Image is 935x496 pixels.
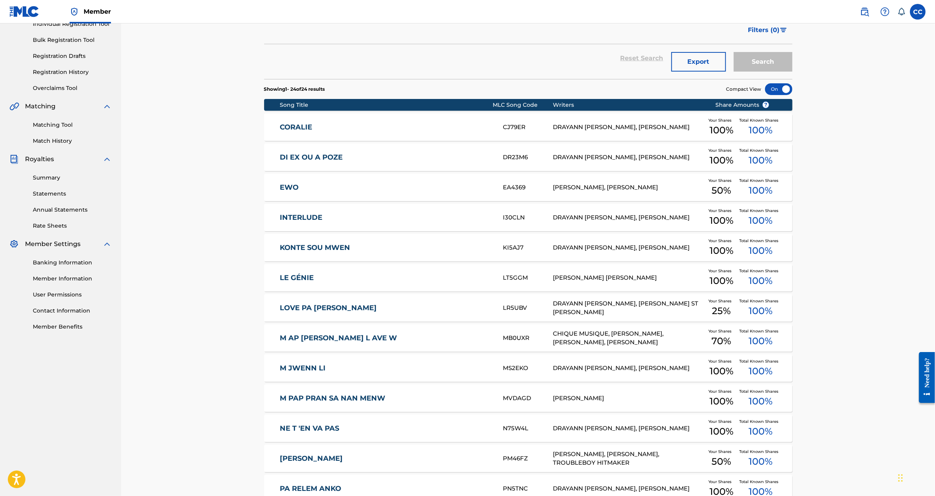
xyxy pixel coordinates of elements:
[749,304,772,318] span: 100 %
[739,449,781,455] span: Total Known Shares
[553,213,703,222] div: DRAYANN [PERSON_NAME], [PERSON_NAME]
[749,364,772,378] span: 100 %
[280,394,492,403] a: M PAP PRAN SA NAN MENW
[503,153,553,162] div: DR23M6
[712,455,731,469] span: 50 %
[280,273,492,282] a: LE GÉNIE
[739,178,781,183] span: Total Known Shares
[553,153,703,162] div: DRAYANN [PERSON_NAME], [PERSON_NAME]
[877,4,893,20] div: Help
[503,424,553,433] div: N75W4L
[749,214,772,228] span: 100 %
[739,147,781,153] span: Total Known Shares
[739,419,781,424] span: Total Known Shares
[749,244,772,258] span: 100 %
[553,299,703,317] div: DRAYANN [PERSON_NAME], [PERSON_NAME] ST [PERSON_NAME]
[280,304,492,313] a: LOVE PA [PERSON_NAME]
[708,208,735,214] span: Your Shares
[84,7,111,16] span: Member
[503,273,553,282] div: LT5GGM
[33,20,112,28] a: Individual Registration Tool
[553,364,703,373] div: DRAYANN [PERSON_NAME], [PERSON_NAME]
[553,484,703,493] div: DRAYANN [PERSON_NAME], [PERSON_NAME]
[710,424,733,438] span: 100 %
[739,268,781,274] span: Total Known Shares
[33,36,112,44] a: Bulk Registration Tool
[910,4,926,20] div: User Menu
[553,243,703,252] div: DRAYANN [PERSON_NAME], [PERSON_NAME]
[896,458,935,496] iframe: Chat Widget
[708,328,735,334] span: Your Shares
[280,123,492,132] a: CORALIE
[553,424,703,433] div: DRAYANN [PERSON_NAME], [PERSON_NAME]
[553,123,703,132] div: DRAYANN [PERSON_NAME], [PERSON_NAME]
[739,208,781,214] span: Total Known Shares
[503,213,553,222] div: I30CLN
[280,243,492,252] a: KONTE SOU MWEN
[9,6,39,17] img: MLC Logo
[33,68,112,76] a: Registration History
[280,484,492,493] a: PA RELEM ANKO
[33,222,112,230] a: Rate Sheets
[708,388,735,394] span: Your Shares
[280,424,492,433] a: NE T 'EN VA PAS
[280,364,492,373] a: M JWENN LI
[898,466,903,490] div: Drag
[33,259,112,267] a: Banking Information
[749,455,772,469] span: 100 %
[25,102,55,111] span: Matching
[33,291,112,299] a: User Permissions
[739,328,781,334] span: Total Known Shares
[708,298,735,304] span: Your Shares
[33,137,112,145] a: Match History
[33,275,112,283] a: Member Information
[280,334,492,343] a: M AP [PERSON_NAME] L AVE W
[280,454,492,463] a: [PERSON_NAME]
[280,213,492,222] a: INTERLUDE
[553,329,703,347] div: CHIQUE MUSIQUE, [PERSON_NAME], [PERSON_NAME], [PERSON_NAME]
[102,239,112,249] img: expand
[33,206,112,214] a: Annual Statements
[710,364,733,378] span: 100 %
[749,424,772,438] span: 100 %
[710,123,733,137] span: 100 %
[708,238,735,244] span: Your Shares
[503,183,553,192] div: EA4369
[710,214,733,228] span: 100 %
[749,334,772,348] span: 100 %
[33,121,112,129] a: Matching Tool
[857,4,872,20] a: Public Search
[749,394,772,408] span: 100 %
[710,274,733,288] span: 100 %
[503,364,553,373] div: MS2EKO
[553,183,703,192] div: [PERSON_NAME], [PERSON_NAME]
[739,238,781,244] span: Total Known Shares
[712,304,731,318] span: 25 %
[70,7,79,16] img: Top Rightsholder
[9,102,19,111] img: Matching
[9,155,19,164] img: Royalties
[503,484,553,493] div: PN5TNC
[280,153,492,162] a: DI EX OU A POZE
[553,394,703,403] div: [PERSON_NAME]
[708,449,735,455] span: Your Shares
[780,28,787,32] img: filter
[503,334,553,343] div: MB0UXR
[712,334,731,348] span: 70 %
[726,86,762,93] span: Compact View
[671,52,726,72] button: Export
[749,123,772,137] span: 100 %
[913,346,935,409] iframe: Resource Center
[102,155,112,164] img: expand
[710,153,733,167] span: 100 %
[897,8,905,16] div: Notifications
[503,394,553,403] div: MVDAGD
[710,394,733,408] span: 100 %
[493,101,553,109] div: MLC Song Code
[33,174,112,182] a: Summary
[280,183,492,192] a: EWO
[710,244,733,258] span: 100 %
[739,479,781,485] span: Total Known Shares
